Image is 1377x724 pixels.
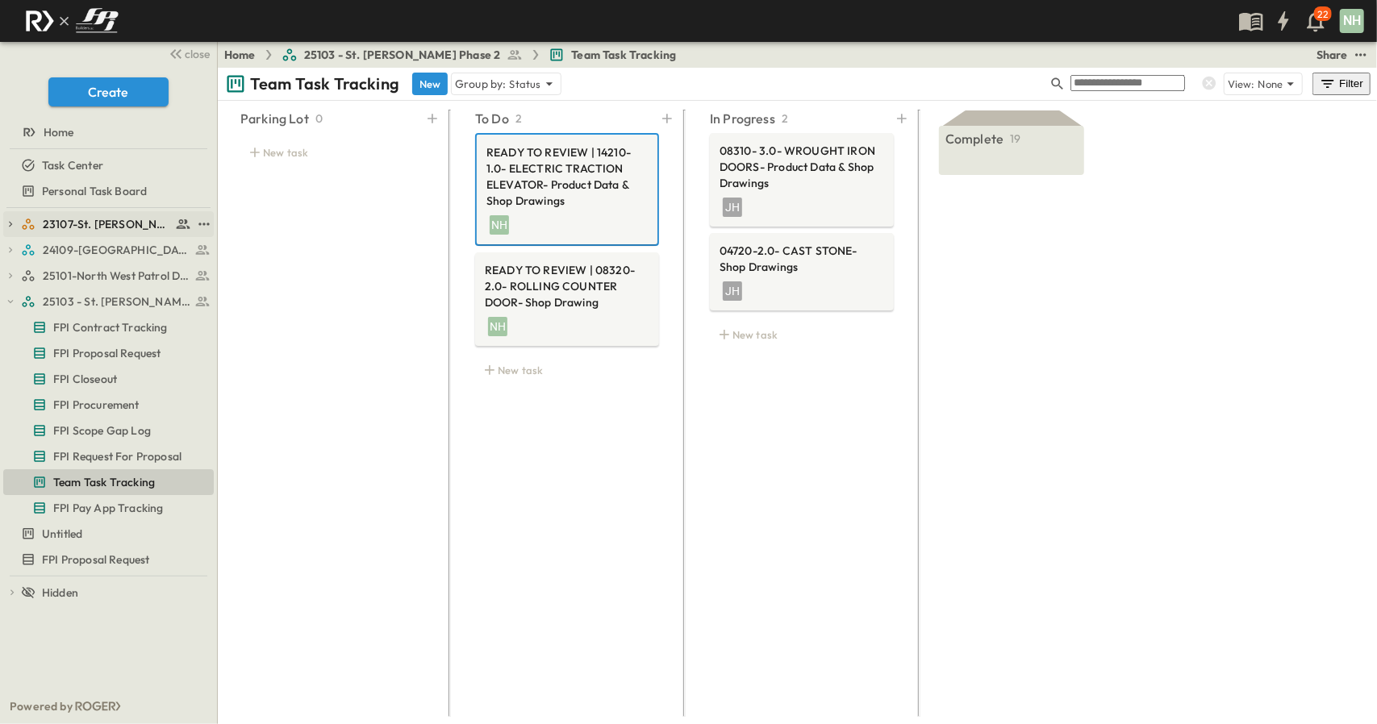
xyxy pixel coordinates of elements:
[250,73,399,95] p: Team Task Tracking
[3,314,214,340] div: test
[53,397,140,413] span: FPI Procurement
[53,474,155,490] span: Team Task Tracking
[42,551,149,568] span: FPI Proposal Request
[3,418,214,443] div: test
[1340,9,1364,33] div: NH
[48,77,169,106] button: Create
[945,129,1004,148] p: Complete
[19,4,124,38] img: c8d7d1ed905e502e8f77bf7063faec64e13b34fdb1f2bdd94b0e311fc34f8000.png
[3,495,214,521] div: test
[782,110,788,127] p: 2
[1010,131,1020,147] p: 19
[304,47,501,63] span: 25103 - St. [PERSON_NAME] Phase 2
[488,317,507,336] div: NH
[571,47,676,63] span: Team Task Tracking
[43,293,190,310] span: 25103 - St. [PERSON_NAME] Phase 2
[43,268,190,284] span: 25101-North West Patrol Division
[710,323,894,346] div: New task
[475,109,509,128] p: To Do
[1351,45,1371,64] button: test
[1319,75,1364,93] div: Filter
[1316,47,1348,63] div: Share
[1228,77,1255,92] p: View:
[3,469,214,495] div: test
[3,289,214,314] div: test
[43,216,171,232] span: 23107-St. [PERSON_NAME]
[485,262,649,310] span: READY TO REVIEW | 08320- 2.0- ROLLING COUNTER DOOR- Shop Drawing
[224,47,256,63] a: Home
[515,110,522,127] p: 2
[720,143,884,191] span: 08310- 3.0- WROUGHT IRON DOORS- Product Data & Shop Drawings
[455,76,507,92] p: Group by:
[53,448,182,464] span: FPI Request For Proposal
[3,340,214,366] div: test
[53,345,161,361] span: FPI Proposal Request
[43,242,190,258] span: 24109-St. Teresa of Calcutta Parish Hall
[723,198,742,217] div: JH
[3,547,214,572] div: test
[475,359,659,381] div: New task
[3,366,214,392] div: test
[1318,8,1328,21] p: 22
[710,109,775,128] p: In Progress
[3,521,214,547] div: test
[412,73,448,95] button: New
[3,211,214,237] div: test
[224,47,686,63] nav: breadcrumbs
[3,443,214,469] div: test
[53,371,117,387] span: FPI Closeout
[44,124,74,140] span: Home
[720,243,884,275] span: 04720-2.0- CAST STONE- Shop Drawings
[194,214,214,234] button: test
[490,215,509,235] div: NH
[42,183,147,199] span: Personal Task Board
[186,46,211,62] span: close
[3,392,214,418] div: test
[3,237,214,263] div: test
[723,281,742,301] div: JH
[240,109,309,128] p: Parking Lot
[53,500,163,516] span: FPI Pay App Tracking
[42,585,78,601] span: Hidden
[3,178,214,204] div: test
[3,263,214,289] div: test
[486,144,648,209] span: READY TO REVIEW | 14210- 1.0- ELECTRIC TRACTION ELEVATOR- Product Data & Shop Drawings
[42,526,82,542] span: Untitled
[1258,76,1283,92] p: None
[315,110,323,127] p: 0
[42,157,103,173] span: Task Center
[510,76,541,92] p: Status
[53,319,168,335] span: FPI Contract Tracking
[53,422,151,439] span: FPI Scope Gap Log
[240,141,424,164] div: New task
